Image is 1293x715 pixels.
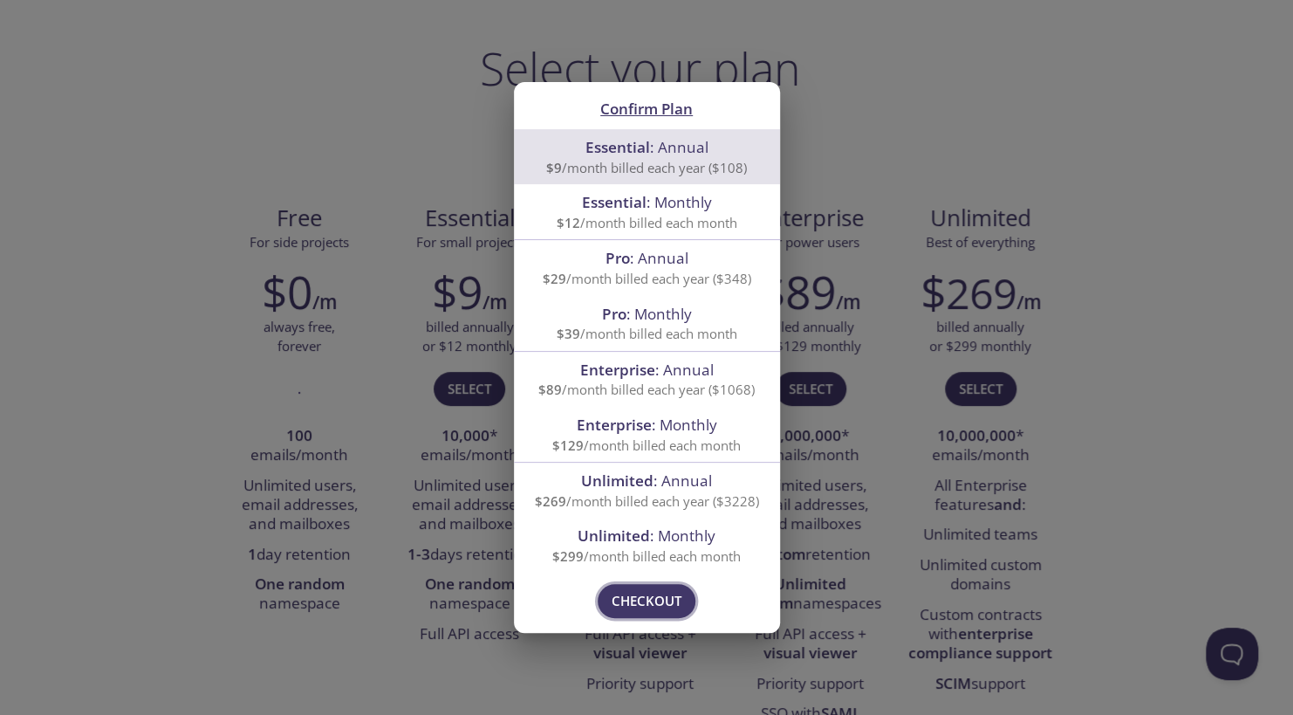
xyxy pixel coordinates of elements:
[552,437,584,454] span: $129
[514,407,780,462] div: Enterprise: Monthly$129/month billed each month
[600,99,693,119] span: Confirm Plan
[557,214,737,231] span: /month billed each month
[557,325,737,342] span: /month billed each month
[546,159,747,176] span: /month billed each year ($108)
[552,547,741,565] span: /month billed each month
[535,492,759,510] span: /month billed each year ($3228)
[580,360,655,380] span: Enterprise
[605,248,688,268] span: : Annual
[578,526,715,546] span: : Monthly
[546,159,562,176] span: $9
[514,129,780,573] ul: confirm plan selection
[514,463,780,518] div: Unlimited: Annual$269/month billed each year ($3228)
[577,415,652,435] span: Enterprise
[514,352,780,407] div: Enterprise: Annual$89/month billed each year ($1068)
[514,518,780,573] div: Unlimited: Monthly$299/month billed each month
[577,415,717,435] span: : Monthly
[543,270,566,287] span: $29
[514,296,780,351] div: Pro: Monthly$39/month billed each month
[557,214,580,231] span: $12
[612,589,681,612] span: Checkout
[602,304,692,324] span: : Monthly
[581,471,653,491] span: Unlimited
[538,381,562,398] span: $89
[581,471,712,491] span: : Annual
[552,547,584,565] span: $299
[552,437,741,454] span: /month billed each month
[582,192,712,212] span: : Monthly
[605,248,630,268] span: Pro
[543,270,751,287] span: /month billed each year ($348)
[514,184,780,239] div: Essential: Monthly$12/month billed each month
[582,192,646,212] span: Essential
[585,137,708,157] span: : Annual
[602,304,626,324] span: Pro
[585,137,650,157] span: Essential
[557,325,580,342] span: $39
[598,584,695,617] button: Checkout
[578,526,650,546] span: Unlimited
[535,492,566,510] span: $269
[580,360,714,380] span: : Annual
[538,381,755,398] span: /month billed each year ($1068)
[514,240,780,295] div: Pro: Annual$29/month billed each year ($348)
[514,129,780,184] div: Essential: Annual$9/month billed each year ($108)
